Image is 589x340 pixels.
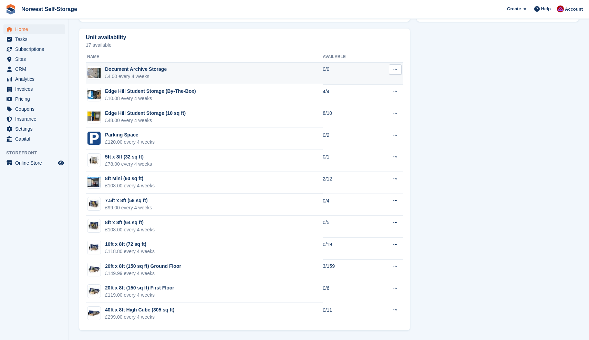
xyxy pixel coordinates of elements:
[6,150,69,156] span: Storefront
[15,54,56,64] span: Sites
[87,221,101,231] img: 70-sqft-container.jpg
[105,139,155,146] div: £120.00 every 4 weeks
[105,182,155,189] div: £108.00 every 4 weeks
[87,111,101,121] img: IMG_1723.jpeg
[87,243,101,253] img: 10-ft-container.jpg
[15,114,56,124] span: Insurance
[15,158,56,168] span: Online Store
[57,159,65,167] a: Preview store
[507,6,521,12] span: Create
[15,124,56,134] span: Settings
[105,175,155,182] div: 8ft Mini (60 sq ft)
[323,128,372,150] td: 0/2
[87,68,101,78] img: IMG_3265.jpeg
[105,292,174,299] div: £119.00 every 4 weeks
[15,34,56,44] span: Tasks
[3,24,65,34] a: menu
[87,286,101,296] img: 20-ft-container.jpg
[3,84,65,94] a: menu
[3,94,65,104] a: menu
[105,110,186,117] div: Edge Hill Student Storage (10 sq ft)
[105,248,155,255] div: £118.80 every 4 weeks
[3,34,65,44] a: menu
[323,106,372,128] td: 8/10
[86,52,323,63] th: Name
[323,237,372,259] td: 0/19
[323,259,372,281] td: 3/159
[105,117,186,124] div: £48.00 every 4 weeks
[87,265,101,275] img: 20-ft-container.jpg
[105,66,167,73] div: Document Archive Storage
[323,172,372,194] td: 2/12
[3,54,65,64] a: menu
[3,158,65,168] a: menu
[323,62,372,84] td: 0/0
[557,6,564,12] img: Daniel Grensinger
[15,74,56,84] span: Analytics
[15,134,56,144] span: Capital
[15,84,56,94] span: Invoices
[87,177,101,187] img: IMG_0166.jpeg
[105,226,155,233] div: £108.00 every 4 weeks
[86,43,403,47] p: 17 available
[105,270,181,277] div: £149.99 every 4 weeks
[15,94,56,104] span: Pricing
[105,153,152,161] div: 5ft x 8ft (32 sq ft)
[105,88,196,95] div: Edge Hill Student Storage (By-The-Box)
[105,314,174,321] div: £299.00 every 4 weeks
[105,131,155,139] div: Parking Space
[3,74,65,84] a: menu
[323,150,372,172] td: 0/1
[105,95,196,102] div: £10.08 every 4 weeks
[86,34,126,41] h2: Unit availability
[105,219,155,226] div: 8ft x 8ft (64 sq ft)
[105,284,174,292] div: 20ft x 8ft (150 sq ft) First Floor
[3,104,65,114] a: menu
[565,6,583,13] span: Account
[3,44,65,54] a: menu
[87,155,101,165] img: 25.jpg
[323,281,372,303] td: 0/6
[3,124,65,134] a: menu
[3,64,65,74] a: menu
[3,134,65,144] a: menu
[87,308,101,318] img: 40-ft-container.jpg
[87,199,101,209] img: 60-sqft-container.jpg
[541,6,551,12] span: Help
[6,4,16,14] img: stora-icon-8386f47178a22dfd0bd8f6a31ec36ba5ce8667c1dd55bd0f319d3a0aa187defe.svg
[15,64,56,74] span: CRM
[87,132,101,145] img: tempImageUOMIyq.png
[323,52,372,63] th: Available
[105,241,155,248] div: 10ft x 8ft (72 sq ft)
[105,161,152,168] div: £78.00 every 4 weeks
[323,84,372,106] td: 4/4
[3,114,65,124] a: menu
[15,104,56,114] span: Coupons
[323,194,372,216] td: 0/4
[19,3,80,15] a: Norwest Self-Storage
[87,90,101,100] img: IMG_3349.jpeg
[105,306,174,314] div: 40ft x 8ft High Cube (305 sq ft)
[15,24,56,34] span: Home
[105,204,152,211] div: £99.00 every 4 weeks
[15,44,56,54] span: Subscriptions
[323,216,372,238] td: 0/5
[323,303,372,325] td: 0/11
[105,263,181,270] div: 20ft x 8ft (150 sq ft) Ground Floor
[105,197,152,204] div: 7.5ft x 8ft (58 sq ft)
[105,73,167,80] div: £4.00 every 4 weeks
